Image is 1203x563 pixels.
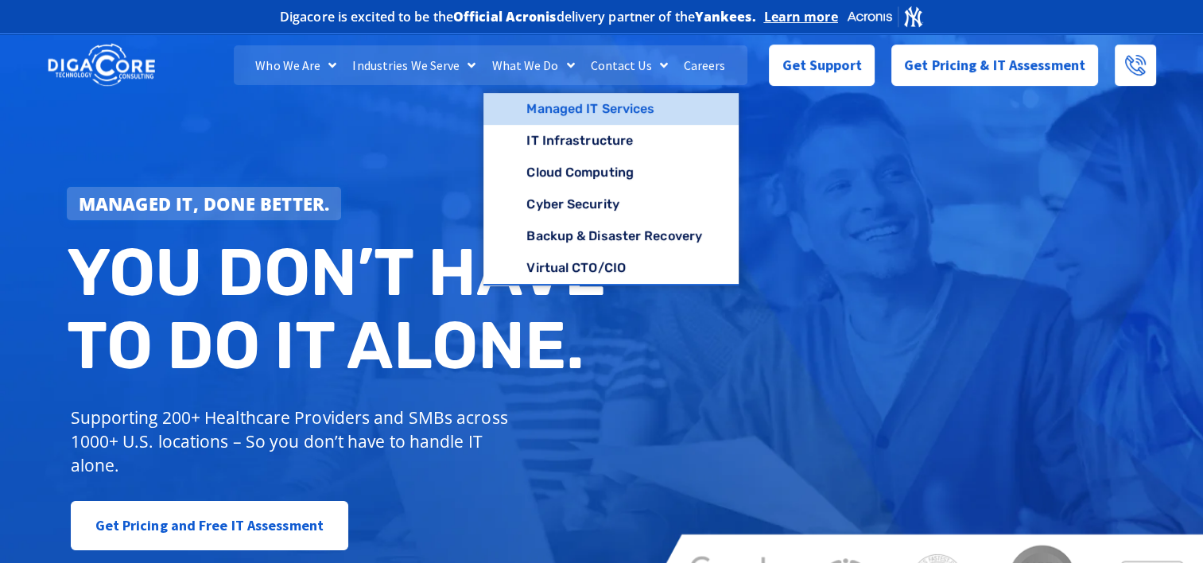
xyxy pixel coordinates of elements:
ul: What We Do [483,93,739,285]
b: Yankees. [695,8,756,25]
h2: Digacore is excited to be the delivery partner of the [280,10,756,23]
span: Get Pricing & IT Assessment [904,49,1085,81]
a: Industries We Serve [344,45,483,85]
a: Contact Us [583,45,676,85]
a: Managed IT Services [483,93,739,125]
p: Supporting 200+ Healthcare Providers and SMBs across 1000+ U.S. locations – So you don’t have to ... [71,406,515,477]
a: Cloud Computing [483,157,739,188]
nav: Menu [234,45,748,85]
a: What We Do [483,45,582,85]
span: Get Pricing and Free IT Assessment [95,510,324,542]
b: Official Acronis [453,8,557,25]
img: Acronis [846,5,924,28]
h2: You don’t have to do IT alone. [67,236,614,382]
a: Who We Are [247,45,344,85]
a: Managed IT, done better. [67,187,342,220]
span: Get Support [782,49,862,81]
a: Careers [676,45,734,85]
a: Cyber Security [483,188,739,220]
a: Get Pricing & IT Assessment [891,45,1098,86]
a: IT Infrastructure [483,125,739,157]
img: DigaCore Technology Consulting [48,42,155,89]
a: Get Pricing and Free IT Assessment [71,501,348,550]
strong: Managed IT, done better. [79,192,330,215]
a: Virtual CTO/CIO [483,252,739,284]
a: Learn more [764,9,838,25]
a: Backup & Disaster Recovery [483,220,739,252]
a: Get Support [769,45,875,86]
